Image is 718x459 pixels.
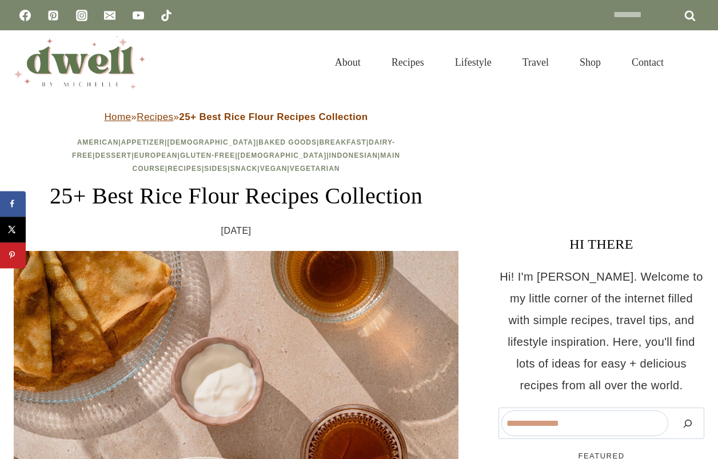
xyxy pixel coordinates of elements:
[70,4,93,27] a: Instagram
[320,42,376,82] a: About
[77,138,119,146] a: American
[685,53,704,72] button: View Search Form
[14,36,145,89] img: DWELL by michelle
[290,165,340,173] a: Vegetarian
[95,151,131,159] a: Dessert
[230,165,258,173] a: Snack
[137,111,173,122] a: Recipes
[329,151,378,159] a: Indonesian
[258,138,317,146] a: Baked Goods
[167,138,256,146] a: [DEMOGRAPHIC_DATA]
[564,42,616,82] a: Shop
[319,138,366,146] a: Breakfast
[376,42,440,82] a: Recipes
[179,111,368,122] strong: 25+ Best Rice Flour Recipes Collection
[440,42,507,82] a: Lifestyle
[674,410,701,436] button: Search
[238,151,327,159] a: [DEMOGRAPHIC_DATA]
[498,234,704,254] h3: HI THERE
[121,138,165,146] a: Appetizer
[616,42,679,82] a: Contact
[72,138,400,173] span: | | | | | | | | | | | | | | | |
[320,42,679,82] nav: Primary Navigation
[204,165,228,173] a: Sides
[134,151,178,159] a: European
[104,111,131,122] a: Home
[104,111,368,122] span: » »
[260,165,288,173] a: Vegan
[127,4,150,27] a: YouTube
[507,42,564,82] a: Travel
[498,266,704,396] p: Hi! I'm [PERSON_NAME]. Welcome to my little corner of the internet filled with simple recipes, tr...
[180,151,235,159] a: Gluten-Free
[221,222,252,240] time: [DATE]
[14,179,458,213] h1: 25+ Best Rice Flour Recipes Collection
[167,165,202,173] a: Recipes
[155,4,178,27] a: TikTok
[14,4,37,27] a: Facebook
[42,4,65,27] a: Pinterest
[98,4,121,27] a: Email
